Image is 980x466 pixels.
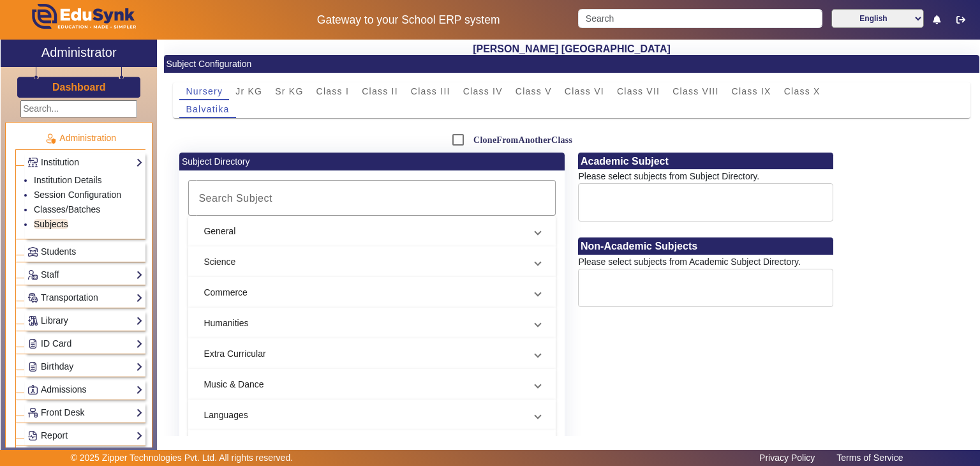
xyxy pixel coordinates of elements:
img: Students.png [28,247,38,257]
mat-panel-title: Humanities [204,317,525,330]
h2: [PERSON_NAME] [GEOGRAPHIC_DATA] [164,43,979,55]
span: Jr KG [235,87,262,96]
mat-label: Search Subject [198,193,272,204]
span: Class II [362,87,398,96]
a: Privacy Policy [753,449,821,466]
h2: Administrator [41,45,117,60]
input: Search [578,9,822,28]
mat-expansion-panel-header: Humanities [188,308,556,338]
div: Please select subjects from Academic Subject Directory. [578,255,833,269]
mat-panel-title: Languages [204,409,525,422]
span: Class VI [565,87,604,96]
mat-panel-title: General [204,225,525,238]
h6: Academic Subject [578,153,833,170]
mat-panel-title: Science [204,255,525,269]
mat-expansion-panel-header: General [188,216,556,246]
h6: Non-Academic Subjects [578,237,833,255]
span: Class IV [463,87,503,96]
span: Sr KG [275,87,303,96]
span: Class V [516,87,552,96]
a: Dashboard [52,80,107,94]
span: Class X [784,87,820,96]
a: Administrator [1,40,157,67]
span: Class VIII [672,87,718,96]
mat-expansion-panel-header: Languages [188,400,556,430]
mat-expansion-panel-header: Extra Curricular [188,338,556,369]
mat-expansion-panel-header: Commerce [188,277,556,308]
h5: Gateway to your School ERP system [252,13,565,27]
div: Subject Directory [179,153,565,171]
mat-expansion-panel-header: Arts & Crafts [188,430,556,461]
mat-panel-title: Commerce [204,286,525,299]
a: Students [27,244,143,259]
span: Class VII [617,87,660,96]
p: © 2025 Zipper Technologies Pvt. Ltd. All rights reserved. [71,451,293,465]
a: Subjects [34,219,68,229]
mat-expansion-panel-header: Music & Dance [188,369,556,400]
span: Class IX [732,87,771,96]
p: Administration [15,132,145,145]
div: Please select subjects from Subject Directory. [578,170,833,183]
a: Classes/Batches [34,204,100,214]
h3: Dashboard [52,81,106,93]
a: Session Configuration [34,190,121,200]
span: Class III [411,87,450,96]
div: Subject Configuration [164,55,979,73]
img: Administration.png [45,133,56,144]
span: Class I [316,87,350,96]
a: Terms of Service [830,449,909,466]
mat-expansion-panel-header: Science [188,246,556,277]
span: Students [41,246,76,257]
mat-panel-title: Extra Curricular [204,347,525,361]
span: Nursery [186,87,223,96]
input: Search... [20,100,137,117]
input: Search [195,190,544,206]
mat-panel-title: Music & Dance [204,378,525,391]
span: Balvatika [186,105,229,114]
label: CloneFromAnotherClass [471,135,572,146]
a: Institution Details [34,175,102,185]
